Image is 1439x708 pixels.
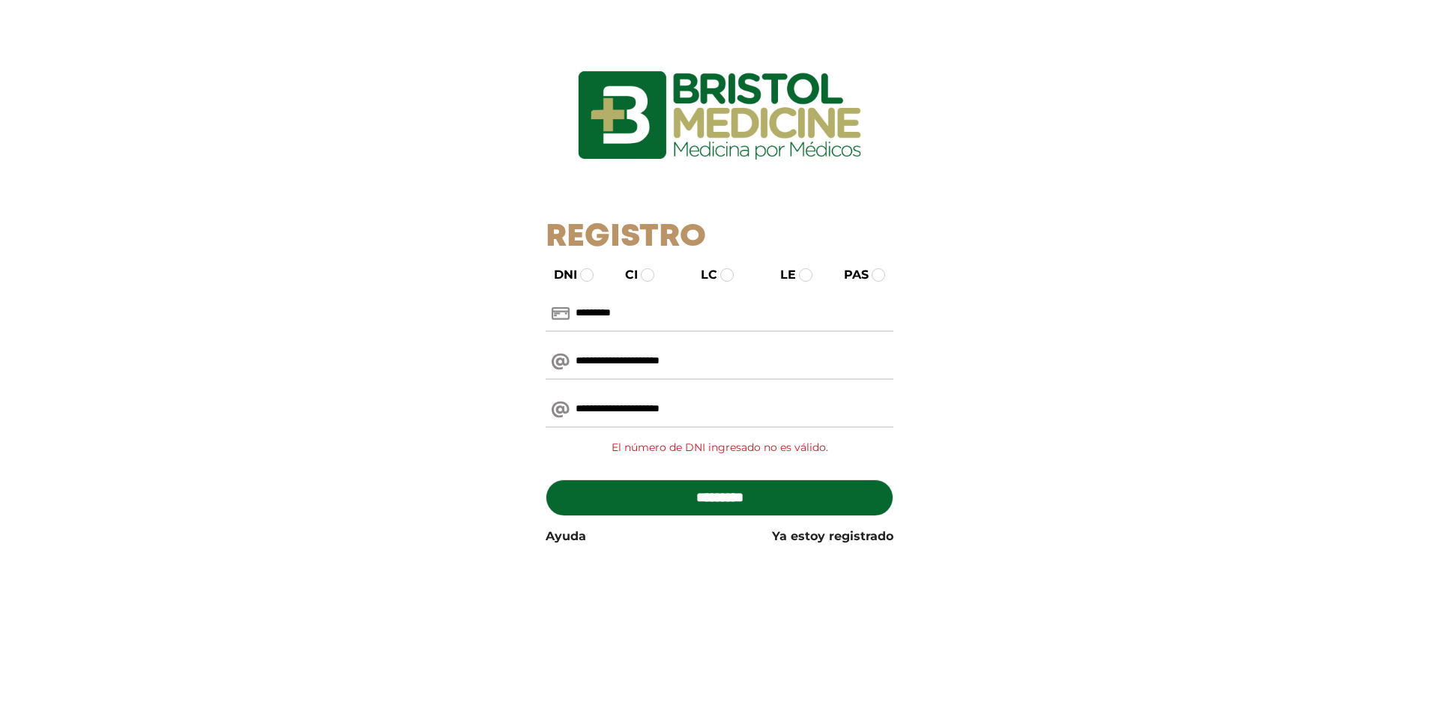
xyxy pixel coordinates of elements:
a: Ayuda [546,527,586,545]
h1: Registro [546,219,894,256]
label: PAS [830,266,869,284]
label: LC [687,266,717,284]
a: Ya estoy registrado [772,527,893,545]
label: DNI [540,266,577,284]
div: El número de DNI ingresado no es válido. [546,434,893,462]
img: logo_ingresarbristol.jpg [517,18,922,213]
label: CI [612,266,638,284]
label: LE [767,266,796,284]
